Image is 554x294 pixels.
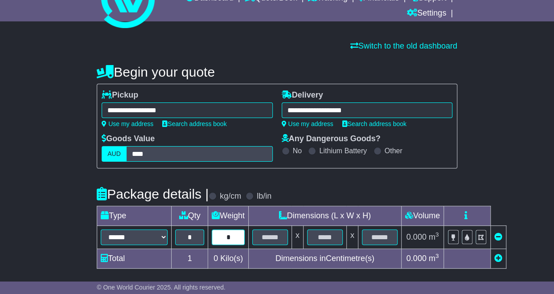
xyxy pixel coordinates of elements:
[220,192,241,201] label: kg/cm
[435,253,439,259] sup: 3
[97,187,209,201] h4: Package details |
[385,147,402,155] label: Other
[293,147,302,155] label: No
[162,120,226,127] a: Search address book
[429,254,439,263] span: m
[429,233,439,241] span: m
[172,249,208,269] td: 1
[494,233,502,241] a: Remove this item
[97,249,172,269] td: Total
[208,206,249,226] td: Weight
[102,146,127,162] label: AUD
[350,41,457,50] a: Switch to the old dashboard
[435,231,439,238] sup: 3
[97,284,226,291] span: © One World Courier 2025. All rights reserved.
[282,120,333,127] a: Use my address
[282,134,381,144] label: Any Dangerous Goods?
[102,90,138,100] label: Pickup
[494,254,502,263] a: Add new item
[213,254,218,263] span: 0
[406,254,427,263] span: 0.000
[257,192,271,201] label: lb/in
[208,249,249,269] td: Kilo(s)
[291,226,303,249] td: x
[102,134,155,144] label: Goods Value
[248,206,401,226] td: Dimensions (L x W x H)
[401,206,443,226] td: Volume
[342,120,406,127] a: Search address book
[172,206,208,226] td: Qty
[97,206,172,226] td: Type
[248,249,401,269] td: Dimensions in Centimetre(s)
[406,233,427,241] span: 0.000
[407,6,446,21] a: Settings
[346,226,358,249] td: x
[282,90,323,100] label: Delivery
[319,147,367,155] label: Lithium Battery
[102,120,153,127] a: Use my address
[97,65,457,79] h4: Begin your quote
